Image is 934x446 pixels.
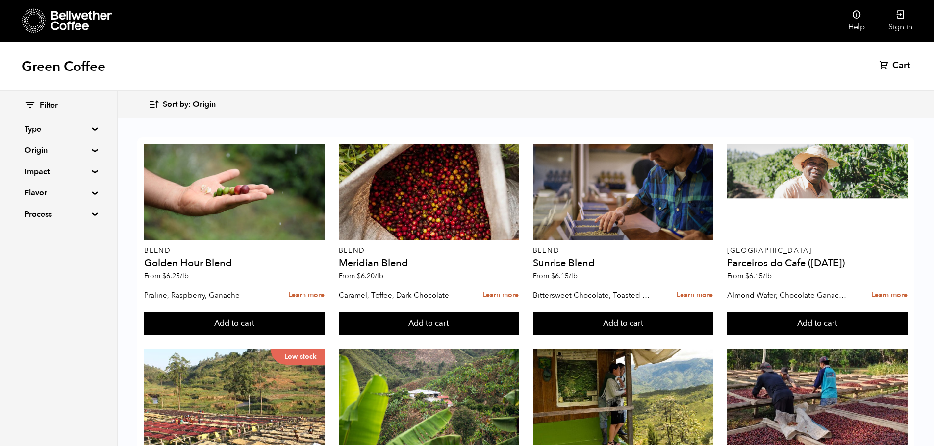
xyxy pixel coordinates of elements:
span: Filter [40,100,58,111]
p: Blend [339,247,519,254]
span: Sort by: Origin [163,99,216,110]
bdi: 6.15 [551,271,578,281]
p: [GEOGRAPHIC_DATA] [727,247,908,254]
summary: Origin [25,144,92,156]
button: Add to cart [144,312,325,335]
button: Add to cart [339,312,519,335]
span: /lb [375,271,383,281]
p: Praline, Raspberry, Ganache [144,288,267,303]
p: Almond Wafer, Chocolate Ganache, Bing Cherry [727,288,850,303]
a: Learn more [871,285,908,306]
span: From [339,271,383,281]
a: Low stock [144,349,325,445]
a: Cart [879,60,912,71]
summary: Type [25,123,92,135]
h1: Green Coffee [22,58,105,75]
button: Add to cart [533,312,713,335]
span: /lb [569,271,578,281]
p: Low stock [271,349,325,365]
bdi: 6.15 [745,271,772,281]
a: Learn more [677,285,713,306]
span: /lb [180,271,189,281]
bdi: 6.25 [162,271,189,281]
button: Add to cart [727,312,908,335]
p: Bittersweet Chocolate, Toasted Marshmallow, Candied Orange, Praline [533,288,656,303]
summary: Impact [25,166,92,178]
h4: Meridian Blend [339,258,519,268]
a: Learn more [482,285,519,306]
summary: Flavor [25,187,92,199]
span: From [727,271,772,281]
span: $ [357,271,361,281]
span: /lb [763,271,772,281]
span: $ [551,271,555,281]
h4: Sunrise Blend [533,258,713,268]
bdi: 6.20 [357,271,383,281]
span: Cart [892,60,910,71]
p: Blend [144,247,325,254]
h4: Parceiros do Cafe ([DATE]) [727,258,908,268]
summary: Process [25,209,92,220]
span: $ [745,271,749,281]
p: Caramel, Toffee, Dark Chocolate [339,288,461,303]
a: Learn more [288,285,325,306]
h4: Golden Hour Blend [144,258,325,268]
span: From [144,271,189,281]
span: $ [162,271,166,281]
button: Sort by: Origin [148,93,216,116]
p: Blend [533,247,713,254]
span: From [533,271,578,281]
